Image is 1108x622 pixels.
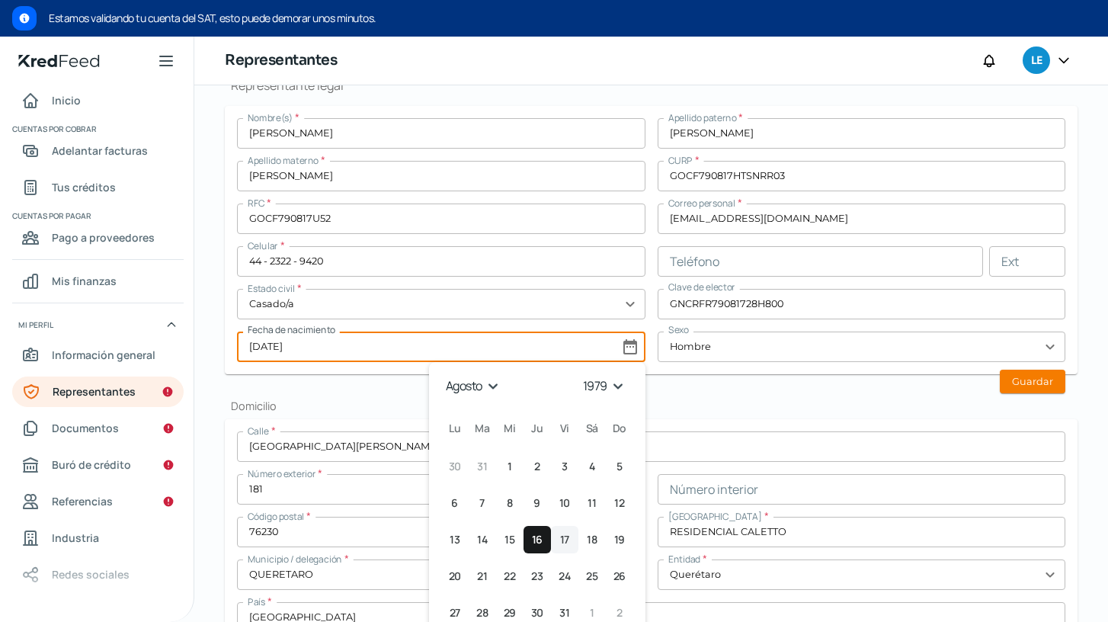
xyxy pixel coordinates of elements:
[12,209,181,223] span: Cuentas por pagar
[49,9,1096,27] span: Estamos validando tu cuenta del SAT, esto puede demorar unos minutos.
[449,457,461,476] span: 30
[531,604,543,622] span: 30
[475,421,489,435] span: ma
[52,528,99,547] span: Industria
[504,531,514,549] span: 15
[616,604,623,622] span: 2
[12,223,184,253] a: Pago a proveedores
[12,450,184,480] a: Buró de crédito
[53,382,136,401] span: Representantes
[248,467,315,480] span: Número exterior
[12,136,184,166] a: Adelantar facturas
[616,457,623,476] span: 5
[52,601,99,620] span: Colateral
[477,457,487,476] span: 31
[559,494,570,512] span: 10
[531,421,543,435] span: ju
[504,567,515,585] span: 22
[534,457,540,476] span: 2
[52,178,116,197] span: Tus créditos
[248,154,319,167] span: Apellido materno
[613,421,626,435] span: do
[248,197,264,210] span: RFC
[12,340,184,370] a: Información general
[449,567,461,585] span: 20
[248,111,293,124] span: Nombre(s)
[248,282,295,295] span: Estado civil
[248,425,269,438] span: Calle
[248,510,304,523] span: Código postal
[587,531,597,549] span: 18
[12,413,184,444] a: Documentos
[589,457,595,476] span: 4
[586,567,597,585] span: 25
[52,91,81,110] span: Inicio
[507,494,513,512] span: 8
[12,266,184,297] a: Mis finanzas
[451,494,458,512] span: 6
[668,111,736,124] span: Apellido paterno
[586,421,598,435] span: sá
[1000,370,1065,393] button: Guardar
[12,486,184,517] a: Referencias
[52,345,155,364] span: Información general
[668,281,735,293] span: Clave de elector
[614,531,625,549] span: 19
[590,604,594,622] span: 1
[52,565,130,584] span: Redes sociales
[52,455,131,474] span: Buró de crédito
[248,323,335,336] span: Fecha de nacimiento
[12,559,184,590] a: Redes sociales
[504,421,515,435] span: mi
[532,531,543,549] span: 16
[18,318,53,332] span: Mi perfil
[559,604,569,622] span: 31
[225,50,337,72] h1: Representantes
[248,595,265,608] span: País
[12,85,184,116] a: Inicio
[225,399,1078,413] h2: Domicilio
[668,323,689,336] span: Sexo
[560,531,569,549] span: 17
[248,553,342,566] span: Municipio / delegación
[450,604,460,622] span: 27
[248,239,278,252] span: Celular
[531,567,543,585] span: 23
[562,457,568,476] span: 3
[449,421,460,435] span: lu
[52,492,113,511] span: Referencias
[508,457,512,476] span: 1
[479,494,485,512] span: 7
[533,494,540,512] span: 9
[1031,52,1042,70] span: LE
[668,197,735,210] span: Correo personal
[52,271,117,290] span: Mis finanzas
[559,567,570,585] span: 24
[52,141,148,160] span: Adelantar facturas
[668,553,700,566] span: Entidad
[450,531,460,549] span: 13
[477,567,487,585] span: 21
[614,494,624,512] span: 12
[588,494,596,512] span: 11
[613,567,626,585] span: 26
[52,418,119,438] span: Documentos
[504,604,516,622] span: 29
[668,154,693,167] span: CURP
[668,510,762,523] span: [GEOGRAPHIC_DATA]
[12,523,184,553] a: Industria
[12,172,184,203] a: Tus créditos
[52,228,155,247] span: Pago a proveedores
[12,122,181,136] span: Cuentas por cobrar
[477,531,487,549] span: 14
[12,377,184,407] a: Representantes
[476,604,488,622] span: 28
[560,421,569,435] span: vi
